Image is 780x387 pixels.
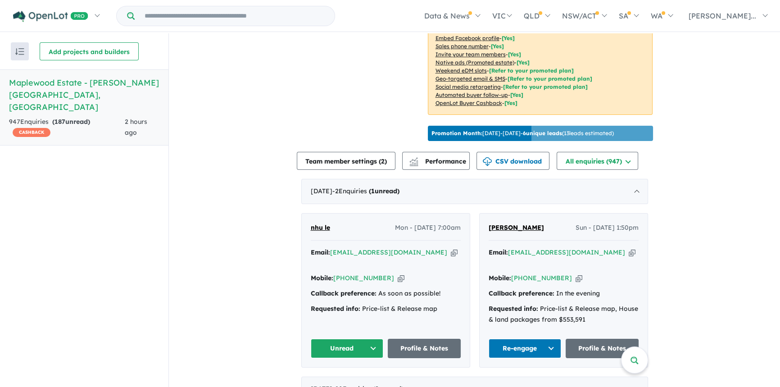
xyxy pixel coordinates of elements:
[411,157,466,165] span: Performance
[381,157,385,165] span: 2
[311,288,461,299] div: As soon as possible!
[311,223,330,232] span: nhu le
[489,67,574,74] span: [Refer to your promoted plan]
[511,274,572,282] a: [PHONE_NUMBER]
[402,152,470,170] button: Performance
[333,274,394,282] a: [PHONE_NUMBER]
[629,248,635,257] button: Copy
[330,248,447,256] a: [EMAIL_ADDRESS][DOMAIN_NAME]
[13,11,88,22] img: Openlot PRO Logo White
[54,118,65,126] span: 187
[504,100,517,106] span: [Yes]
[311,289,376,297] strong: Callback preference:
[311,305,360,313] strong: Requested info:
[435,75,505,82] u: Geo-targeted email & SMS
[9,77,159,113] h5: Maplewood Estate - [PERSON_NAME][GEOGRAPHIC_DATA] , [GEOGRAPHIC_DATA]
[489,223,544,233] a: [PERSON_NAME]
[369,187,399,195] strong: ( unread)
[311,223,330,233] a: nhu le
[15,48,24,55] img: sort.svg
[489,339,562,358] button: Re-engage
[311,248,330,256] strong: Email:
[566,339,639,358] a: Profile & Notes
[52,118,90,126] strong: ( unread)
[576,223,639,233] span: Sun - [DATE] 1:50pm
[136,6,333,26] input: Try estate name, suburb, builder or developer
[576,273,582,283] button: Copy
[435,91,508,98] u: Automated buyer follow-up
[508,75,592,82] span: [Refer to your promoted plan]
[489,274,511,282] strong: Mobile:
[476,152,549,170] button: CSV download
[491,43,504,50] span: [ Yes ]
[301,179,648,204] div: [DATE]
[489,248,508,256] strong: Email:
[503,83,588,90] span: [Refer to your promoted plan]
[395,223,461,233] span: Mon - [DATE] 7:00am
[125,118,147,137] span: 2 hours ago
[398,273,404,283] button: Copy
[508,51,521,58] span: [ Yes ]
[371,187,375,195] span: 1
[9,117,125,138] div: 947 Enquir ies
[311,274,333,282] strong: Mobile:
[311,339,384,358] button: Unread
[451,248,458,257] button: Copy
[431,129,614,137] p: [DATE] - [DATE] - ( 13 leads estimated)
[510,91,523,98] span: [Yes]
[431,130,482,137] b: Promotion Month:
[508,248,625,256] a: [EMAIL_ADDRESS][DOMAIN_NAME]
[435,59,514,66] u: Native ads (Promoted estate)
[332,187,399,195] span: - 2 Enquir ies
[409,157,417,162] img: line-chart.svg
[435,35,499,41] u: Embed Facebook profile
[489,223,544,232] span: [PERSON_NAME]
[557,152,638,170] button: All enquiries (947)
[297,152,395,170] button: Team member settings (2)
[517,59,530,66] span: [Yes]
[409,160,418,166] img: bar-chart.svg
[489,289,554,297] strong: Callback preference:
[489,288,639,299] div: In the evening
[13,128,50,137] span: CASHBACK
[435,51,506,58] u: Invite your team members
[502,35,515,41] span: [ Yes ]
[435,100,502,106] u: OpenLot Buyer Cashback
[523,130,562,137] b: 6 unique leads
[435,83,501,90] u: Social media retargeting
[40,42,139,60] button: Add projects and builders
[435,43,489,50] u: Sales phone number
[435,67,487,74] u: Weekend eDM slots
[311,304,461,314] div: Price-list & Release map
[388,339,461,358] a: Profile & Notes
[689,11,756,20] span: [PERSON_NAME]...
[489,304,639,325] div: Price-list & Release map, House & land packages from $553,591
[489,305,538,313] strong: Requested info:
[483,157,492,166] img: download icon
